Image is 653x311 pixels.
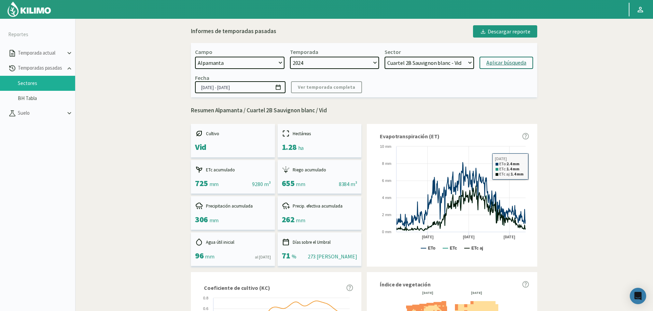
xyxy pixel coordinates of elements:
[339,180,357,188] div: 8384 m³
[380,144,391,149] text: 10 mm
[191,232,275,266] kil-mini-card: report-summary-cards.INITIAL_USEFUL_WATER
[18,80,75,86] a: Sectores
[385,48,401,55] div: Sector
[205,253,214,260] span: mm
[191,106,537,115] p: Resumen Alpamanta / Cuartel 2B Sauvignon blanc / Vid
[296,181,305,187] span: mm
[191,160,275,194] kil-mini-card: report-summary-cards.ACCUMULATED_ETC
[278,196,362,230] kil-mini-card: report-summary-cards.ACCUMULATED_EFFECTIVE_PRECIPITATION
[480,57,533,69] button: Aplicar búsqueda
[195,129,271,138] div: Cultivo
[308,252,357,260] div: 273 [PERSON_NAME]
[191,27,276,36] div: Informes de temporadas pasadas
[380,132,440,140] span: Evapotranspiración (ET)
[380,280,431,288] span: Índice de vegetación
[16,49,66,57] p: Temporada actual
[630,288,646,304] div: Open Intercom Messenger
[298,144,304,151] span: ha
[255,254,270,260] div: al [DATE]
[195,238,271,246] div: Agua útil inicial
[195,142,206,152] span: Vid
[195,81,286,93] input: dd/mm/yyyy - dd/mm/yyyy
[16,64,66,72] p: Temporadas pasadas
[406,291,449,295] div: [DATE]
[191,124,275,157] kil-mini-card: report-summary-cards.CROP
[16,109,66,117] p: Suelo
[195,178,208,188] span: 725
[480,27,530,36] div: Descargar reporte
[282,178,295,188] span: 655
[7,1,52,17] img: Kilimo
[471,246,483,251] text: ETc aj
[195,250,204,261] span: 96
[282,129,358,138] div: Hectáreas
[195,74,209,81] div: Fecha
[450,246,457,251] text: ETc
[282,238,358,246] div: Días sobre el Umbral
[486,59,526,67] div: Aplicar búsqueda
[296,217,305,224] span: mm
[252,180,270,188] div: 9280 m³
[195,202,271,210] div: Precipitación acumulada
[473,25,537,38] button: Descargar reporte
[282,250,290,261] span: 71
[428,246,435,251] text: ETo
[282,142,297,152] span: 1.28
[278,124,362,157] kil-mini-card: report-summary-cards.HECTARES
[382,179,392,183] text: 6 mm
[278,160,362,194] kil-mini-card: report-summary-cards.ACCUMULATED_IRRIGATION
[278,232,362,266] kil-mini-card: report-summary-cards.DAYS_ABOVE_THRESHOLD
[282,166,358,174] div: Riego acumulado
[382,161,392,166] text: 8 mm
[191,196,275,230] kil-mini-card: report-summary-cards.ACCUMULATED_PRECIPITATION
[195,48,212,55] div: Campo
[209,181,219,187] span: mm
[203,307,208,311] text: 0.6
[282,202,358,210] div: Precip. efectiva acumulada
[195,166,271,174] div: ETc acumulado
[292,253,296,260] span: %
[18,95,75,101] a: BH Tabla
[282,214,295,225] span: 262
[204,284,270,292] span: Coeficiente de cultivo (KC)
[382,213,392,217] text: 2 mm
[382,230,392,234] text: 0 mm
[382,196,392,200] text: 4 mm
[290,48,318,55] div: Temporada
[203,296,208,300] text: 0.8
[455,291,498,295] div: [DATE]
[503,235,515,240] text: [DATE]
[463,235,475,240] text: [DATE]
[209,217,219,224] span: mm
[195,214,208,225] span: 306
[422,235,434,240] text: [DATE]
